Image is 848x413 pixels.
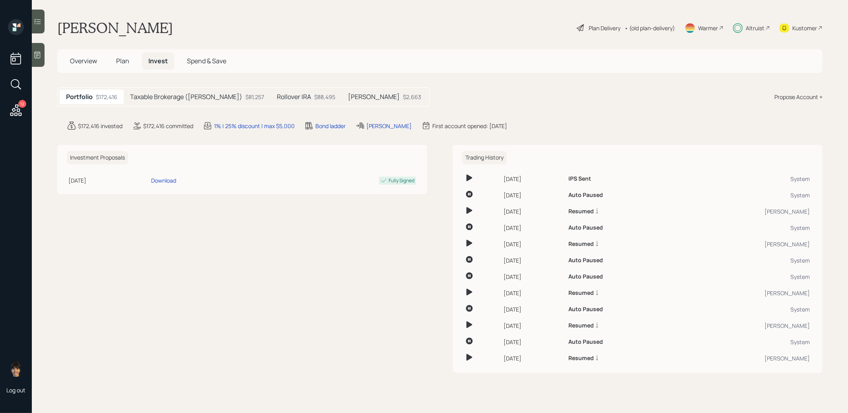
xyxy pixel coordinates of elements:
[504,224,562,232] div: [DATE]
[504,175,562,183] div: [DATE]
[568,175,591,182] h6: IPS Sent
[130,93,242,101] h5: Taxable Brokerage ([PERSON_NAME])
[504,321,562,330] div: [DATE]
[568,192,603,199] h6: Auto Paused
[589,24,620,32] div: Plan Delivery
[315,122,346,130] div: Bond ladder
[568,241,594,247] h6: Resumed
[462,151,507,164] h6: Trading History
[214,122,295,130] div: 1% | 25% discount | max $5,000
[18,100,26,108] div: 12
[187,56,226,65] span: Spend & Save
[624,24,675,32] div: • (old plan-delivery)
[148,56,168,65] span: Invest
[568,322,594,329] h6: Resumed
[504,354,562,362] div: [DATE]
[432,122,507,130] div: First account opened: [DATE]
[678,289,810,297] div: [PERSON_NAME]
[366,122,412,130] div: [PERSON_NAME]
[774,93,823,101] div: Propose Account +
[314,93,335,101] div: $88,495
[403,93,421,101] div: $2,663
[746,24,764,32] div: Altruist
[504,273,562,281] div: [DATE]
[67,151,128,164] h6: Investment Proposals
[96,93,117,101] div: $172,416
[6,386,25,394] div: Log out
[277,93,311,101] h5: Rollover IRA
[143,122,193,130] div: $172,416 committed
[504,289,562,297] div: [DATE]
[504,207,562,216] div: [DATE]
[678,240,810,248] div: [PERSON_NAME]
[568,273,603,280] h6: Auto Paused
[389,177,414,184] div: Fully Signed
[568,339,603,345] h6: Auto Paused
[245,93,264,101] div: $81,257
[504,338,562,346] div: [DATE]
[504,256,562,265] div: [DATE]
[568,290,594,296] h6: Resumed
[68,176,148,185] div: [DATE]
[678,321,810,330] div: [PERSON_NAME]
[57,19,173,37] h1: [PERSON_NAME]
[116,56,129,65] span: Plan
[678,273,810,281] div: System
[568,257,603,264] h6: Auto Paused
[678,207,810,216] div: [PERSON_NAME]
[678,305,810,314] div: System
[568,306,603,313] h6: Auto Paused
[504,305,562,314] div: [DATE]
[348,93,400,101] h5: [PERSON_NAME]
[504,191,562,199] div: [DATE]
[568,224,603,231] h6: Auto Paused
[678,175,810,183] div: System
[151,176,176,185] div: Download
[504,240,562,248] div: [DATE]
[66,93,93,101] h5: Portfolio
[678,224,810,232] div: System
[678,338,810,346] div: System
[8,361,24,377] img: treva-nostdahl-headshot.png
[70,56,97,65] span: Overview
[698,24,718,32] div: Warmer
[568,208,594,215] h6: Resumed
[78,122,123,130] div: $172,416 invested
[792,24,817,32] div: Kustomer
[568,355,594,362] h6: Resumed
[678,191,810,199] div: System
[678,354,810,362] div: [PERSON_NAME]
[678,256,810,265] div: System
